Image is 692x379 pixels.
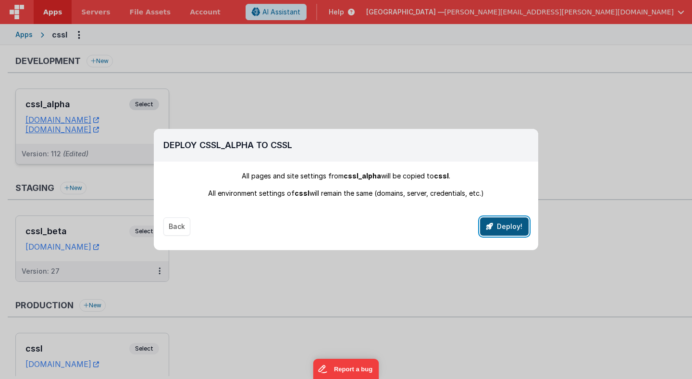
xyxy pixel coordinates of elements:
[344,172,381,180] span: cssl_alpha
[163,217,190,236] button: Back
[163,189,529,198] div: All environment settings of will remain the same (domains, server, credentials, etc.)
[313,359,379,379] iframe: Marker.io feedback button
[163,171,529,181] div: All pages and site settings from will be copied to .
[295,189,309,197] span: cssl
[163,139,529,152] h2: Deploy cssl_alpha To cssl
[480,217,529,236] button: Deploy!
[434,172,449,180] span: cssl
